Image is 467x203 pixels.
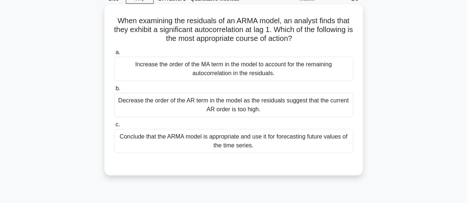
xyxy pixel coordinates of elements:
span: b. [116,85,120,91]
h5: When examining the residuals of an ARMA model, an analyst finds that they exhibit a significant a... [113,16,354,43]
div: Conclude that the ARMA model is appropriate and use it for forecasting future values of the time ... [114,129,353,153]
div: Increase the order of the MA term in the model to account for the remaining autocorrelation in th... [114,57,353,81]
div: Decrease the order of the AR term in the model as the residuals suggest that the current AR order... [114,93,353,117]
span: a. [116,49,120,55]
span: c. [116,121,120,127]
